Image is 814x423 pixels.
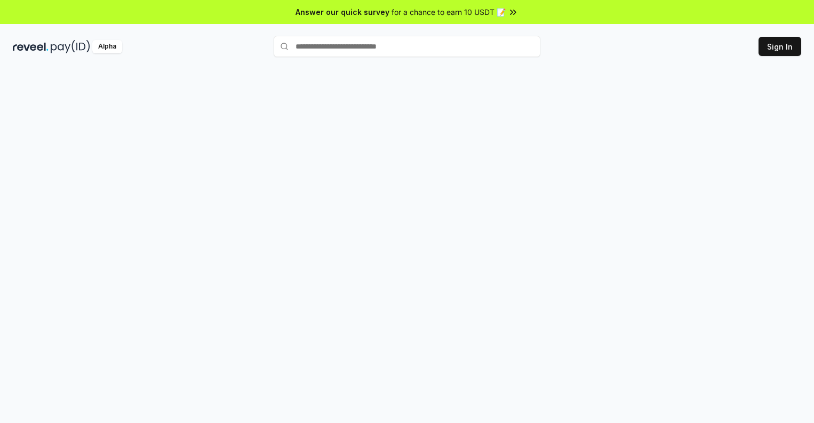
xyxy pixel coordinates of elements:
[296,6,389,18] span: Answer our quick survey
[392,6,506,18] span: for a chance to earn 10 USDT 📝
[759,37,801,56] button: Sign In
[92,40,122,53] div: Alpha
[51,40,90,53] img: pay_id
[13,40,49,53] img: reveel_dark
